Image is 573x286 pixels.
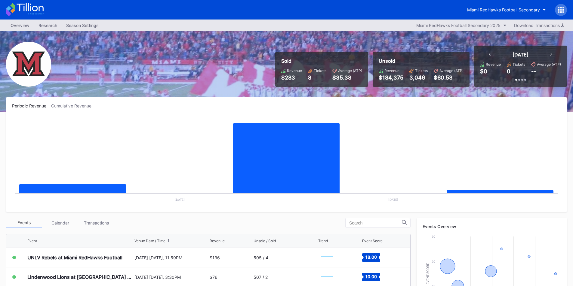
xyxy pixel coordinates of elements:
div: Revenue [486,62,501,67]
text: 30 [432,235,435,238]
div: Average (ATP) [439,68,464,73]
div: 505 / 4 [254,255,268,260]
text: [DATE] [175,198,185,201]
div: $76 [210,275,217,280]
a: Overview [6,21,34,30]
div: Miami RedHawks Football Secondary 2025 [416,23,501,28]
div: 0 [507,68,510,74]
div: Average (ATP) [338,68,362,73]
input: Search [349,221,402,225]
div: Revenue [287,68,302,73]
div: Calendar [42,218,78,227]
div: $283 [281,74,302,81]
div: 3,046 [409,74,428,81]
div: $35.38 [332,74,362,81]
div: Lindenwood Lions at [GEOGRAPHIC_DATA] RedHawks Football [27,274,133,280]
div: [DATE] [DATE], 11:59PM [134,255,208,260]
div: $136 [210,255,220,260]
div: $0 [480,68,487,74]
div: Tickets [513,62,525,67]
div: Miami RedHawks Football Secondary [467,7,540,12]
button: Download Transactions [511,21,567,29]
div: Unsold / Sold [254,239,276,243]
div: [DATE] [DATE], 3:30PM [134,275,208,280]
text: Event Score [426,263,430,284]
a: Research [34,21,62,30]
svg: Chart title [318,250,336,265]
div: Revenue [384,68,399,73]
div: Events Overview [423,224,561,229]
div: Average (ATP) [537,62,561,67]
div: Tickets [314,68,326,73]
div: UNLV Rebels at Miami RedHawks Football [27,254,122,260]
svg: Chart title [12,116,561,206]
div: $184,375 [379,74,403,81]
button: Miami RedHawks Football Secondary [463,4,550,15]
text: 20 [432,260,435,263]
div: Transactions [78,218,114,227]
div: Venue Date / Time [134,239,165,243]
div: 507 / 2 [254,275,268,280]
div: Tickets [415,68,428,73]
div: $60.53 [434,74,464,81]
div: Events [6,218,42,227]
text: 10.00 [365,274,377,279]
div: -- [531,68,536,74]
img: Miami_RedHawks_Football_Secondary.png [6,42,51,87]
a: Season Settings [62,21,103,30]
div: Download Transactions [514,23,564,28]
div: Periodic Revenue [12,103,51,108]
div: Revenue [210,239,225,243]
div: [DATE] [513,52,528,58]
svg: Chart title [318,269,336,284]
div: Event [27,239,37,243]
div: 8 [308,74,326,81]
button: Miami RedHawks Football Secondary 2025 [413,21,510,29]
text: 18.00 [365,254,377,260]
text: [DATE] [388,198,398,201]
div: Unsold [379,58,464,64]
div: Trend [318,239,328,243]
div: Sold [281,58,362,64]
div: Event Score [362,239,383,243]
div: Cumulative Revenue [51,103,96,108]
